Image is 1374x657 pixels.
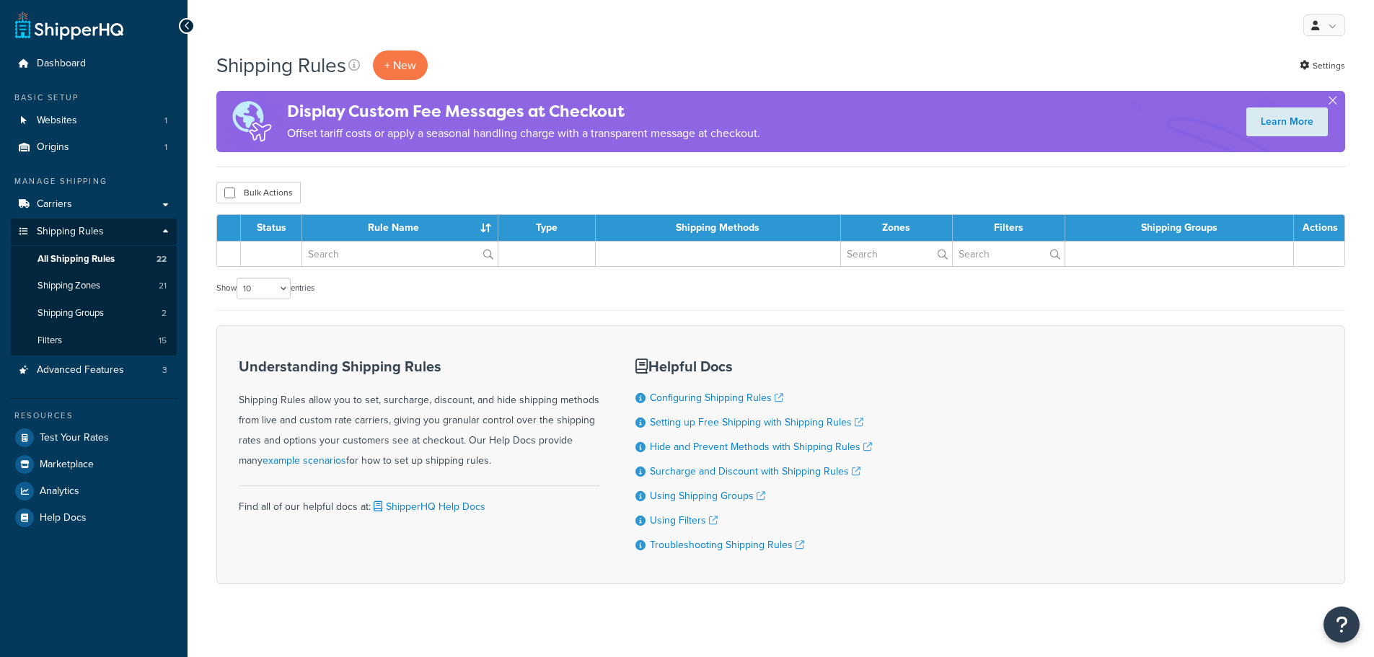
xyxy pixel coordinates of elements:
[650,390,783,405] a: Configuring Shipping Rules
[498,215,596,241] th: Type
[37,141,69,154] span: Origins
[302,215,498,241] th: Rule Name
[1246,107,1328,136] a: Learn More
[841,215,953,241] th: Zones
[11,410,177,422] div: Resources
[11,107,177,134] li: Websites
[650,513,718,528] a: Using Filters
[1294,215,1344,241] th: Actions
[216,182,301,203] button: Bulk Actions
[37,226,104,238] span: Shipping Rules
[239,485,599,517] div: Find all of our helpful docs at:
[596,215,841,241] th: Shipping Methods
[263,453,346,468] a: example scenarios
[287,123,760,144] p: Offset tariff costs or apply a seasonal handling charge with a transparent message at checkout.
[164,141,167,154] span: 1
[38,280,100,292] span: Shipping Zones
[15,11,123,40] a: ShipperHQ Home
[635,358,872,374] h3: Helpful Docs
[11,300,177,327] a: Shipping Groups 2
[11,327,177,354] a: Filters 15
[11,451,177,477] a: Marketplace
[216,51,346,79] h1: Shipping Rules
[11,219,177,356] li: Shipping Rules
[38,307,104,319] span: Shipping Groups
[953,215,1065,241] th: Filters
[373,50,428,80] p: + New
[37,115,77,127] span: Websites
[11,300,177,327] li: Shipping Groups
[650,537,804,552] a: Troubleshooting Shipping Rules
[650,464,860,479] a: Surcharge and Discount with Shipping Rules
[11,357,177,384] a: Advanced Features 3
[37,364,124,376] span: Advanced Features
[11,246,177,273] a: All Shipping Rules 22
[11,134,177,161] li: Origins
[38,335,62,347] span: Filters
[159,335,167,347] span: 15
[650,439,872,454] a: Hide and Prevent Methods with Shipping Rules
[11,50,177,77] a: Dashboard
[302,242,498,266] input: Search
[239,358,599,471] div: Shipping Rules allow you to set, surcharge, discount, and hide shipping methods from live and cus...
[216,91,287,152] img: duties-banner-06bc72dcb5fe05cb3f9472aba00be2ae8eb53ab6f0d8bb03d382ba314ac3c341.png
[287,100,760,123] h4: Display Custom Fee Messages at Checkout
[371,499,485,514] a: ShipperHQ Help Docs
[241,215,302,241] th: Status
[162,307,167,319] span: 2
[237,278,291,299] select: Showentries
[11,175,177,188] div: Manage Shipping
[159,280,167,292] span: 21
[650,488,765,503] a: Using Shipping Groups
[162,364,167,376] span: 3
[239,358,599,374] h3: Understanding Shipping Rules
[38,253,115,265] span: All Shipping Rules
[11,219,177,245] a: Shipping Rules
[11,191,177,218] a: Carriers
[11,92,177,104] div: Basic Setup
[40,485,79,498] span: Analytics
[841,242,952,266] input: Search
[216,278,314,299] label: Show entries
[1324,607,1360,643] button: Open Resource Center
[1300,56,1345,76] a: Settings
[11,357,177,384] li: Advanced Features
[157,253,167,265] span: 22
[11,505,177,531] a: Help Docs
[40,512,87,524] span: Help Docs
[650,415,863,430] a: Setting up Free Shipping with Shipping Rules
[37,58,86,70] span: Dashboard
[11,478,177,504] a: Analytics
[11,134,177,161] a: Origins 1
[1065,215,1294,241] th: Shipping Groups
[11,107,177,134] a: Websites 1
[164,115,167,127] span: 1
[11,273,177,299] li: Shipping Zones
[953,242,1065,266] input: Search
[11,273,177,299] a: Shipping Zones 21
[11,425,177,451] a: Test Your Rates
[40,432,109,444] span: Test Your Rates
[40,459,94,471] span: Marketplace
[37,198,72,211] span: Carriers
[11,246,177,273] li: All Shipping Rules
[11,327,177,354] li: Filters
